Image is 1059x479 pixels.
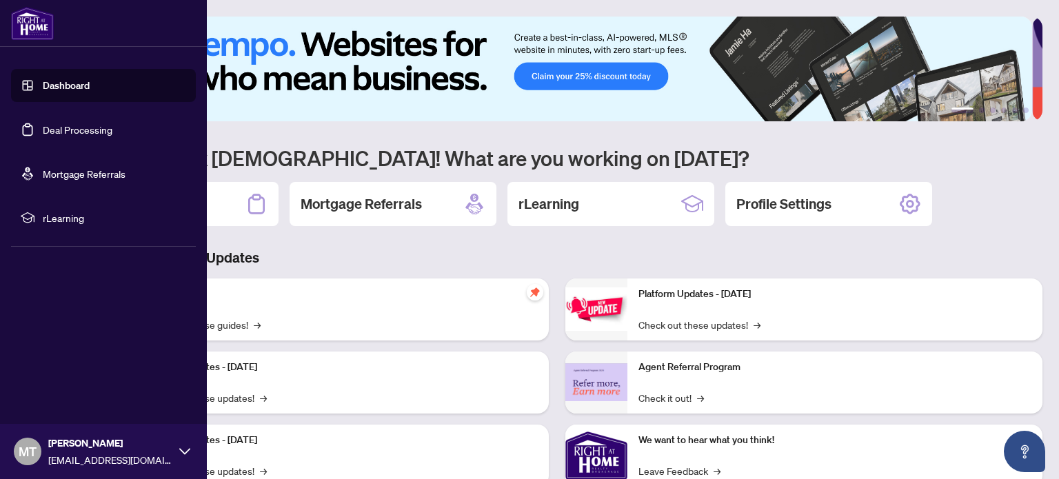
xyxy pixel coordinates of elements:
[518,194,579,214] h2: rLearning
[43,79,90,92] a: Dashboard
[72,17,1032,121] img: Slide 0
[145,360,538,375] p: Platform Updates - [DATE]
[714,463,720,478] span: →
[565,287,627,331] img: Platform Updates - June 23, 2025
[43,210,186,225] span: rLearning
[260,390,267,405] span: →
[1001,108,1007,113] button: 4
[11,7,54,40] img: logo
[638,463,720,478] a: Leave Feedback→
[697,390,704,405] span: →
[638,433,1031,448] p: We want to hear what you think!
[48,436,172,451] span: [PERSON_NAME]
[638,360,1031,375] p: Agent Referral Program
[736,194,831,214] h2: Profile Settings
[565,363,627,401] img: Agent Referral Program
[43,167,125,180] a: Mortgage Referrals
[260,463,267,478] span: →
[1023,108,1029,113] button: 6
[990,108,996,113] button: 3
[301,194,422,214] h2: Mortgage Referrals
[72,248,1042,267] h3: Brokerage & Industry Updates
[754,317,760,332] span: →
[638,390,704,405] a: Check it out!→
[145,433,538,448] p: Platform Updates - [DATE]
[979,108,985,113] button: 2
[72,145,1042,171] h1: Welcome back [DEMOGRAPHIC_DATA]! What are you working on [DATE]?
[145,287,538,302] p: Self-Help
[254,317,261,332] span: →
[1012,108,1018,113] button: 5
[951,108,974,113] button: 1
[527,284,543,300] span: pushpin
[1004,431,1045,472] button: Open asap
[19,442,37,461] span: MT
[638,317,760,332] a: Check out these updates!→
[43,123,112,136] a: Deal Processing
[48,452,172,467] span: [EMAIL_ADDRESS][DOMAIN_NAME]
[638,287,1031,302] p: Platform Updates - [DATE]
